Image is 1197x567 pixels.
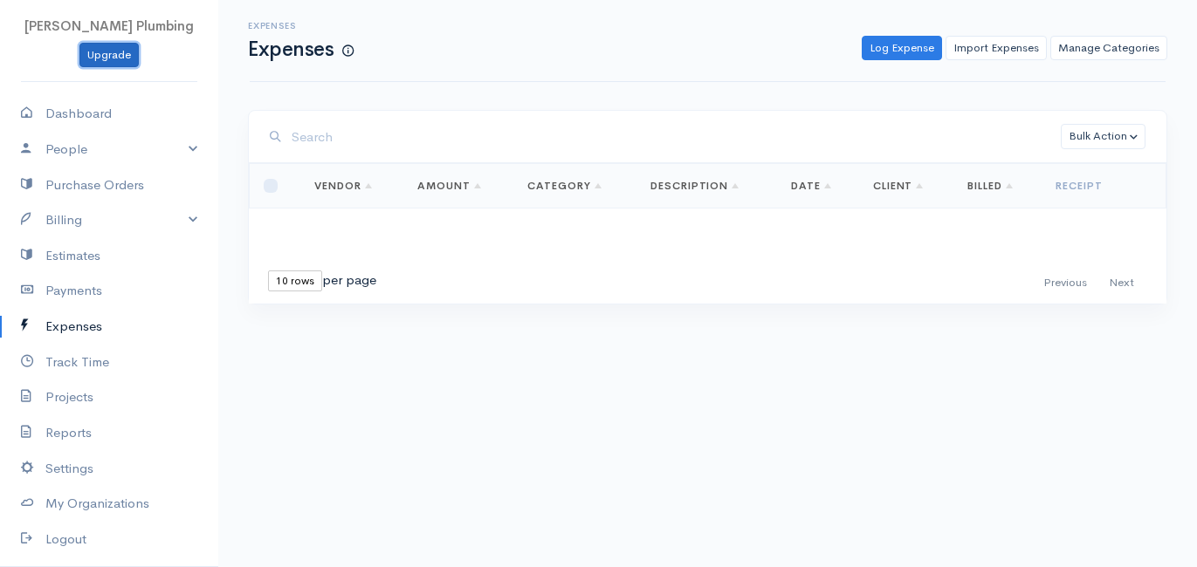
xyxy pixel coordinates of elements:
h1: Expenses [248,38,354,60]
a: Client [873,179,924,193]
button: Bulk Action [1061,124,1145,149]
a: Import Expenses [946,36,1047,61]
a: Amount [417,179,481,193]
div: per page [268,270,376,291]
a: Billed [967,179,1013,193]
th: Receipt [1042,164,1132,208]
a: Vendor [314,179,372,193]
a: Category [527,179,602,193]
a: Upgrade [79,43,139,68]
input: Search [292,120,1061,155]
h6: Expenses [248,21,354,31]
a: Log Expense [862,36,942,61]
a: Date [791,179,831,193]
span: [PERSON_NAME] Plumbing [24,17,194,34]
a: Manage Categories [1050,36,1167,61]
span: How to log your Expenses? [342,44,354,58]
a: Description [650,179,740,193]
